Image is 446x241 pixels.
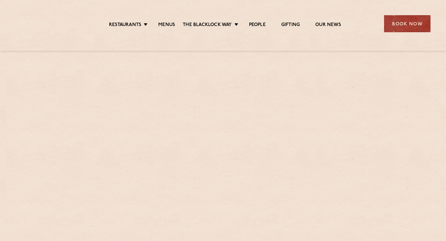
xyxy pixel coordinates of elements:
div: Book Now [384,15,431,32]
img: svg%3E [15,6,69,42]
a: Our News [315,22,341,29]
a: Menus [158,22,175,29]
a: People [249,22,266,29]
a: Gifting [281,22,300,29]
a: Restaurants [109,22,141,29]
a: The Blacklock Way [183,22,232,29]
